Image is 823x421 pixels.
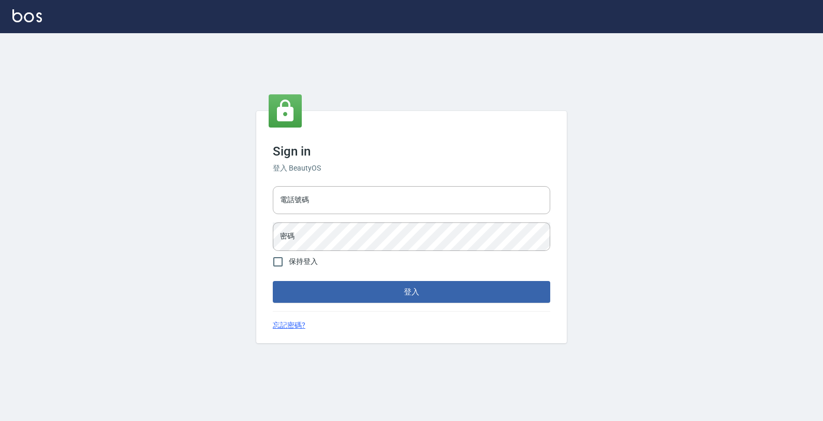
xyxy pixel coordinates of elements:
span: 保持登入 [289,256,318,267]
a: 忘記密碼? [273,320,305,331]
img: Logo [12,9,42,22]
h3: Sign in [273,144,550,159]
button: 登入 [273,281,550,303]
h6: 登入 BeautyOS [273,163,550,174]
